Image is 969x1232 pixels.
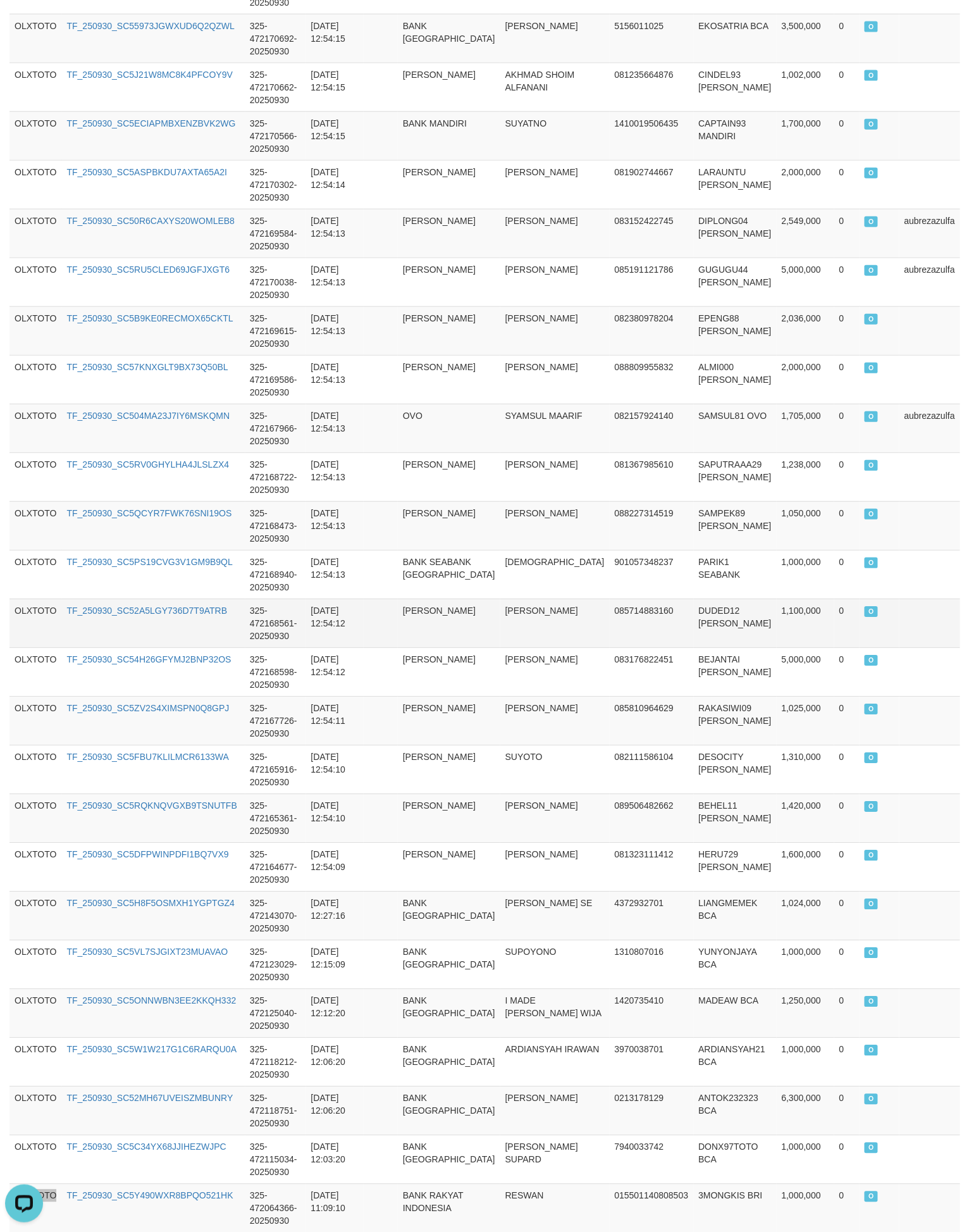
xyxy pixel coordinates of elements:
td: [PERSON_NAME] [397,793,500,842]
td: SUPOYONO [500,940,609,988]
a: TF_250930_SC52MH67UVEISZMBUNRY [66,1093,233,1103]
td: 0 [834,111,859,160]
td: OLXTOTO [9,1086,61,1135]
td: 0 [834,599,859,647]
td: 325-472125040-20250930 [245,988,306,1037]
td: 2,036,000 [776,306,834,355]
td: 0 [834,306,859,355]
td: [DATE] 12:54:14 [306,160,363,209]
td: CINDEL93 [PERSON_NAME] [693,63,776,111]
td: 1,024,000 [776,891,834,940]
td: [DATE] 12:54:15 [306,14,363,63]
td: 1,050,000 [776,501,834,550]
td: OLXTOTO [9,258,61,306]
td: [PERSON_NAME] [500,647,609,696]
span: ON PROCESS [864,363,877,373]
td: BEHEL11 [PERSON_NAME] [693,793,776,842]
td: OLXTOTO [9,842,61,891]
td: 7940033742 [609,1135,693,1183]
a: TF_250930_SC5Y490WXR8BPQO521HK [66,1190,233,1200]
td: 6,300,000 [776,1086,834,1135]
td: OLXTOTO [9,647,61,696]
td: OLXTOTO [9,1135,61,1183]
td: 081902744667 [609,160,693,209]
td: [PERSON_NAME] SE [500,891,609,940]
td: ALMI000 [PERSON_NAME] [693,355,776,404]
td: [PERSON_NAME] [397,258,500,306]
td: OLXTOTO [9,940,61,988]
a: TF_250930_SC57KNXGLT9BX73Q50BL [66,362,228,372]
td: 325-472118212-20250930 [245,1037,306,1086]
a: TF_250930_SC54H26GFYMJ2BNP32OS [66,654,231,664]
td: 325-472165916-20250930 [245,745,306,793]
td: [PERSON_NAME] [500,160,609,209]
td: DUDED12 [PERSON_NAME] [693,599,776,647]
td: OLXTOTO [9,404,61,452]
a: TF_250930_SC5ZV2S4XIMSPN0Q8GPJ [66,703,229,713]
span: ON PROCESS [864,1191,877,1202]
td: OLXTOTO [9,599,61,647]
td: 325-472170566-20250930 [245,111,306,160]
td: SYAMSUL MAARIF [500,404,609,452]
td: 1,000,000 [776,1183,834,1232]
td: 0 [834,501,859,550]
td: [DATE] 12:12:20 [306,988,363,1037]
td: 0 [834,404,859,452]
td: 0 [834,258,859,306]
td: 089506482662 [609,793,693,842]
td: 085714883160 [609,599,693,647]
span: ON PROCESS [864,752,877,763]
td: BANK SEABANK [GEOGRAPHIC_DATA] [397,550,500,599]
td: GUGUGU44 [PERSON_NAME] [693,258,776,306]
a: TF_250930_SC5H8F5OSMXH1YGPTGZ4 [66,898,234,908]
td: 0 [834,452,859,501]
td: BANK [GEOGRAPHIC_DATA] [397,1086,500,1135]
span: ON PROCESS [864,606,877,617]
td: 0 [834,1183,859,1232]
td: [PERSON_NAME] [397,306,500,355]
span: ON PROCESS [864,411,877,422]
td: [DATE] 12:54:13 [306,501,363,550]
td: 5,000,000 [776,258,834,306]
td: 1310807016 [609,940,693,988]
span: ON PROCESS [864,899,877,909]
td: OLXTOTO [9,355,61,404]
span: ON PROCESS [864,1142,877,1153]
td: [PERSON_NAME] [397,599,500,647]
td: [PERSON_NAME] SUPARD [500,1135,609,1183]
td: LARAUNTU [PERSON_NAME] [693,160,776,209]
td: 0 [834,988,859,1037]
td: 325-472115034-20250930 [245,1135,306,1183]
td: 325-472170038-20250930 [245,258,306,306]
td: BANK [GEOGRAPHIC_DATA] [397,1037,500,1086]
a: TF_250930_SC5DFPWINPDFI1BQ7VX9 [66,849,228,859]
td: DESOCITY [PERSON_NAME] [693,745,776,793]
td: [DATE] 12:54:15 [306,111,363,160]
td: [DATE] 12:54:11 [306,696,363,745]
a: TF_250930_SC5RQKNQVGXB9TSNUTFB [66,800,237,811]
td: 325-472164677-20250930 [245,842,306,891]
td: CAPTAIN93 MANDIRI [693,111,776,160]
td: 0 [834,209,859,258]
td: LIANGMEMEK BCA [693,891,776,940]
td: DIPLONG04 [PERSON_NAME] [693,209,776,258]
a: TF_250930_SC55973JGWXUD6Q2QZWL [66,21,234,31]
td: 0 [834,160,859,209]
td: 0 [834,696,859,745]
td: 082111586104 [609,745,693,793]
td: 0 [834,745,859,793]
td: 085810964629 [609,696,693,745]
td: ARDIANSYAH IRAWAN [500,1037,609,1086]
td: 0 [834,63,859,111]
a: TF_250930_SC50R6CAXYS20WOMLEB8 [66,216,234,226]
td: 081323111412 [609,842,693,891]
span: ON PROCESS [864,168,877,178]
td: 325-472064366-20250930 [245,1183,306,1232]
a: TF_250930_SC5ONNWBN3EE2KKQH332 [66,995,236,1005]
span: ON PROCESS [864,314,877,325]
td: 4372932701 [609,891,693,940]
td: 325-472168473-20250930 [245,501,306,550]
td: 1,238,000 [776,452,834,501]
td: 325-472169615-20250930 [245,306,306,355]
td: 0 [834,891,859,940]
